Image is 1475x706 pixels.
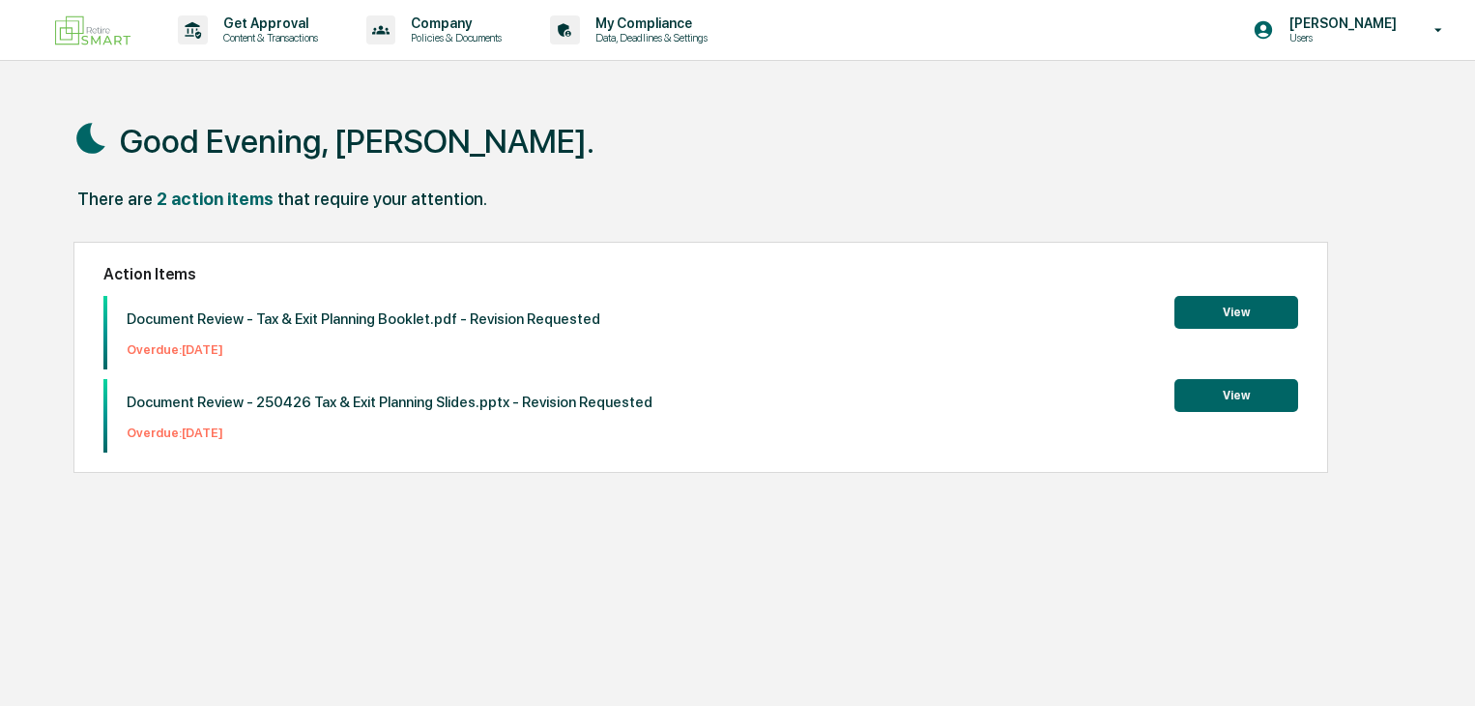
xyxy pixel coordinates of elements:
p: Content & Transactions [208,31,328,44]
div: that require your attention. [277,189,487,209]
p: Policies & Documents [395,31,511,44]
p: Document Review - 250426 Tax & Exit Planning Slides.pptx - Revision Requested [127,394,652,411]
div: 2 action items [157,189,274,209]
div: There are [77,189,153,209]
button: View [1174,379,1298,412]
a: View [1174,302,1298,320]
p: My Compliance [580,15,717,31]
p: Data, Deadlines & Settings [580,31,717,44]
p: Overdue: [DATE] [127,426,652,440]
button: View [1174,296,1298,329]
h2: Action Items [103,265,1298,283]
a: View [1174,385,1298,403]
img: logo [46,8,139,53]
h1: Good Evening, [PERSON_NAME]. [120,122,594,161]
p: Get Approval [208,15,328,31]
p: Users [1274,31,1406,44]
p: Company [395,15,511,31]
p: Overdue: [DATE] [127,342,600,357]
p: [PERSON_NAME] [1274,15,1406,31]
p: Document Review - Tax & Exit Planning Booklet.pdf - Revision Requested [127,310,600,328]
